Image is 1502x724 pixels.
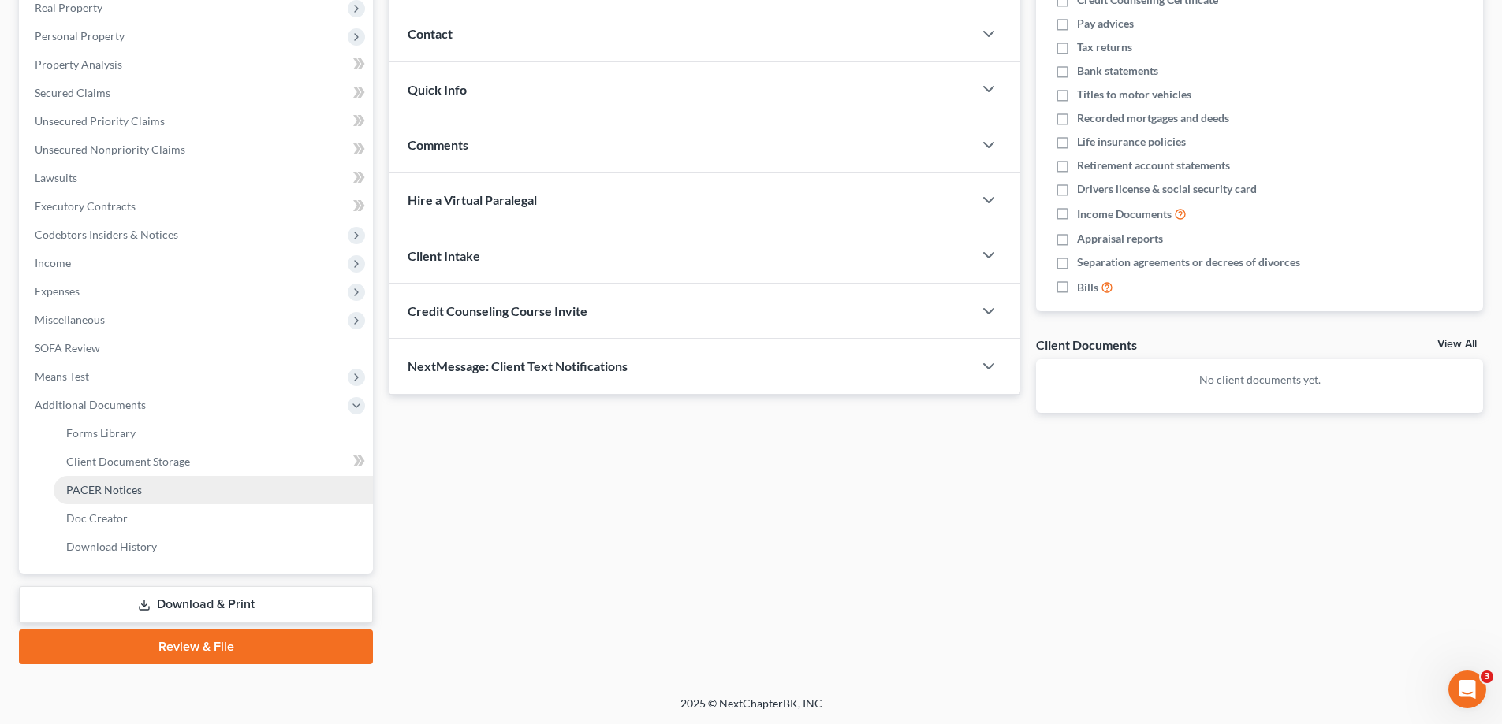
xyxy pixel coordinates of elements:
[35,199,136,213] span: Executory Contracts
[66,511,128,525] span: Doc Creator
[408,82,467,97] span: Quick Info
[35,256,71,269] span: Income
[1036,336,1137,353] div: Client Documents
[302,696,1201,724] div: 2025 © NextChapterBK, INC
[54,533,373,561] a: Download History
[22,50,373,79] a: Property Analysis
[35,143,185,156] span: Unsecured Nonpriority Claims
[408,26,453,41] span: Contact
[408,303,587,318] span: Credit Counseling Course Invite
[408,358,628,373] span: NextMessage: Client Text Notifications
[22,136,373,164] a: Unsecured Nonpriority Claims
[35,369,89,383] span: Means Test
[66,426,136,440] span: Forms Library
[1077,231,1163,247] span: Appraisal reports
[1077,87,1191,102] span: Titles to motor vehicles
[1437,339,1477,350] a: View All
[22,107,373,136] a: Unsecured Priority Claims
[1077,39,1132,55] span: Tax returns
[1077,134,1186,150] span: Life insurance policies
[1077,158,1230,173] span: Retirement account statements
[1077,206,1172,222] span: Income Documents
[22,79,373,107] a: Secured Claims
[66,540,157,553] span: Download History
[35,1,102,14] span: Real Property
[35,29,125,43] span: Personal Property
[408,192,537,207] span: Hire a Virtual Paralegal
[54,447,373,476] a: Client Document Storage
[19,629,373,664] a: Review & File
[35,228,178,241] span: Codebtors Insiders & Notices
[54,419,373,447] a: Forms Library
[66,455,190,468] span: Client Document Storage
[19,586,373,623] a: Download & Print
[35,341,100,355] span: SOFA Review
[408,137,468,152] span: Comments
[35,114,165,128] span: Unsecured Priority Claims
[1448,670,1486,708] iframe: Intercom live chat
[1077,16,1134,32] span: Pay advices
[1077,110,1229,126] span: Recorded mortgages and deeds
[1077,254,1300,270] span: Separation agreements or decrees of divorces
[35,284,80,298] span: Expenses
[1049,372,1470,388] p: No client documents yet.
[1077,63,1158,79] span: Bank statements
[22,192,373,221] a: Executory Contracts
[1077,181,1257,197] span: Drivers license & social security card
[35,86,110,99] span: Secured Claims
[22,334,373,362] a: SOFA Review
[54,504,373,533] a: Doc Creator
[54,476,373,504] a: PACER Notices
[35,398,146,411] span: Additional Documents
[22,164,373,192] a: Lawsuits
[35,313,105,326] span: Miscellaneous
[1077,280,1098,295] span: Bills
[35,171,77,184] span: Lawsuits
[66,483,142,496] span: PACER Notices
[408,248,480,263] span: Client Intake
[35,58,122,71] span: Property Analysis
[1481,670,1493,683] span: 3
